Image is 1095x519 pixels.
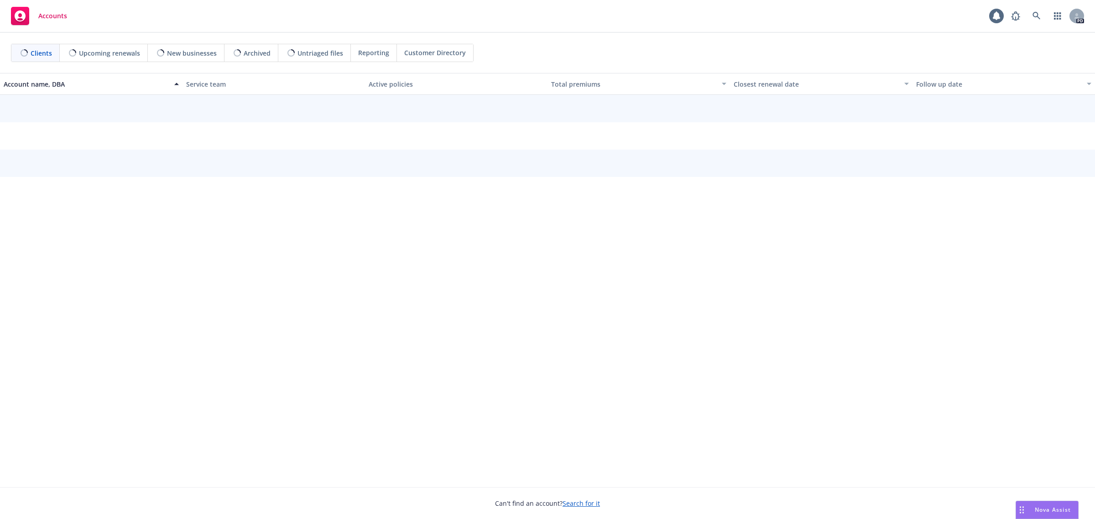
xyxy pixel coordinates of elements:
div: Account name, DBA [4,79,169,89]
a: Search for it [563,499,600,508]
span: Can't find an account? [495,498,600,508]
span: Untriaged files [297,48,343,58]
div: Closest renewal date [734,79,899,89]
div: Total premiums [551,79,716,89]
span: Upcoming renewals [79,48,140,58]
a: Accounts [7,3,71,29]
button: Total premiums [547,73,730,95]
span: Archived [244,48,271,58]
div: Service team [186,79,361,89]
a: Switch app [1048,7,1067,25]
div: Follow up date [916,79,1081,89]
span: Clients [31,48,52,58]
span: New businesses [167,48,217,58]
span: Nova Assist [1035,506,1071,514]
button: Nova Assist [1016,501,1079,519]
div: Drag to move [1016,501,1027,519]
div: Active policies [369,79,544,89]
button: Closest renewal date [730,73,912,95]
a: Report a Bug [1006,7,1025,25]
button: Service team [182,73,365,95]
button: Active policies [365,73,547,95]
a: Search [1027,7,1046,25]
span: Reporting [358,48,389,57]
span: Accounts [38,12,67,20]
span: Customer Directory [404,48,466,57]
button: Follow up date [912,73,1095,95]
